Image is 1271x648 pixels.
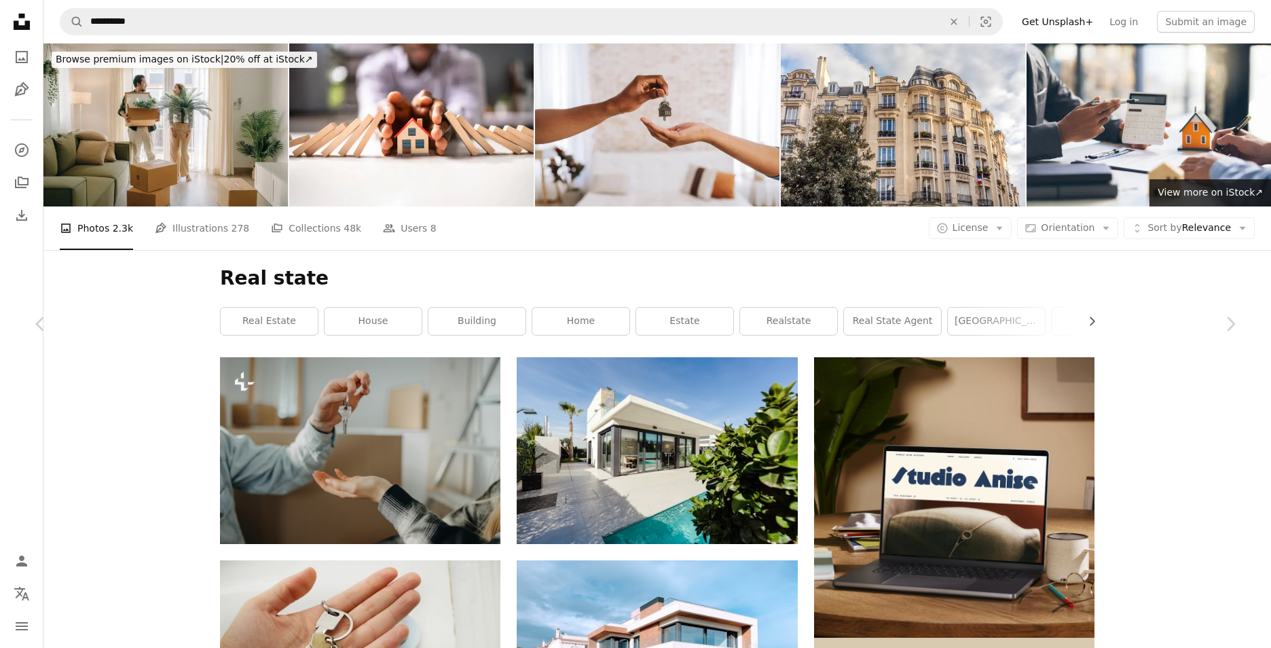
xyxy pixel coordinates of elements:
[8,76,35,103] a: Illustrations
[60,9,84,35] button: Search Unsplash
[939,9,969,35] button: Clear
[517,444,797,456] a: white and grey concrete building near swimming pool under clear sky during daytime
[1158,187,1263,198] span: View more on iStock ↗
[232,221,250,236] span: 278
[1149,179,1271,206] a: View more on iStock↗
[43,43,288,206] img: Asian couple moving in new house.
[970,9,1002,35] button: Visual search
[430,221,437,236] span: 8
[948,308,1045,335] a: [GEOGRAPHIC_DATA]
[289,43,534,206] img: Real Estate House Insurance. Domino Chain Challenge
[56,54,313,65] span: 20% off at iStock ↗
[1147,222,1181,233] span: Sort by
[781,43,1025,206] img: Beautiful Parisian Architecture on a Sunny Day in Paris, France
[1014,11,1101,33] a: Get Unsplash+
[929,217,1012,239] button: License
[8,43,35,71] a: Photos
[60,8,1003,35] form: Find visuals sitewide
[325,308,422,335] a: house
[517,357,797,544] img: white and grey concrete building near swimming pool under clear sky during daytime
[383,206,437,250] a: Users 8
[1041,222,1094,233] span: Orientation
[1101,11,1146,33] a: Log in
[1017,217,1118,239] button: Orientation
[271,206,361,250] a: Collections 48k
[8,169,35,196] a: Collections
[155,206,249,250] a: Illustrations 278
[1052,308,1149,335] a: property
[636,308,733,335] a: estate
[8,547,35,575] a: Log in / Sign up
[1080,308,1094,335] button: scroll list to the right
[8,613,35,640] button: Menu
[8,137,35,164] a: Explore
[43,43,325,76] a: Browse premium images on iStock|20% off at iStock↗
[814,357,1094,638] img: file-1705123271268-c3eaf6a79b21image
[953,222,989,233] span: License
[1157,11,1255,33] button: Submit an image
[1027,43,1271,206] img: House model with agent and customer discussing for contract to buy, get insurance or loan real es...
[344,221,361,236] span: 48k
[220,357,500,544] img: A happy young couple buying their new home and receiving keys from real estate agent
[428,308,526,335] a: building
[844,308,941,335] a: real state agent
[220,266,1094,291] h1: Real state
[1190,259,1271,389] a: Next
[221,308,318,335] a: real estate
[8,202,35,229] a: Download History
[56,54,223,65] span: Browse premium images on iStock |
[1147,221,1231,235] span: Relevance
[1124,217,1255,239] button: Sort byRelevance
[8,580,35,607] button: Language
[535,43,779,206] img: Real estate agent giving a man the keys to his new home
[220,444,500,456] a: A happy young couple buying their new home and receiving keys from real estate agent
[740,308,837,335] a: realstate
[532,308,629,335] a: home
